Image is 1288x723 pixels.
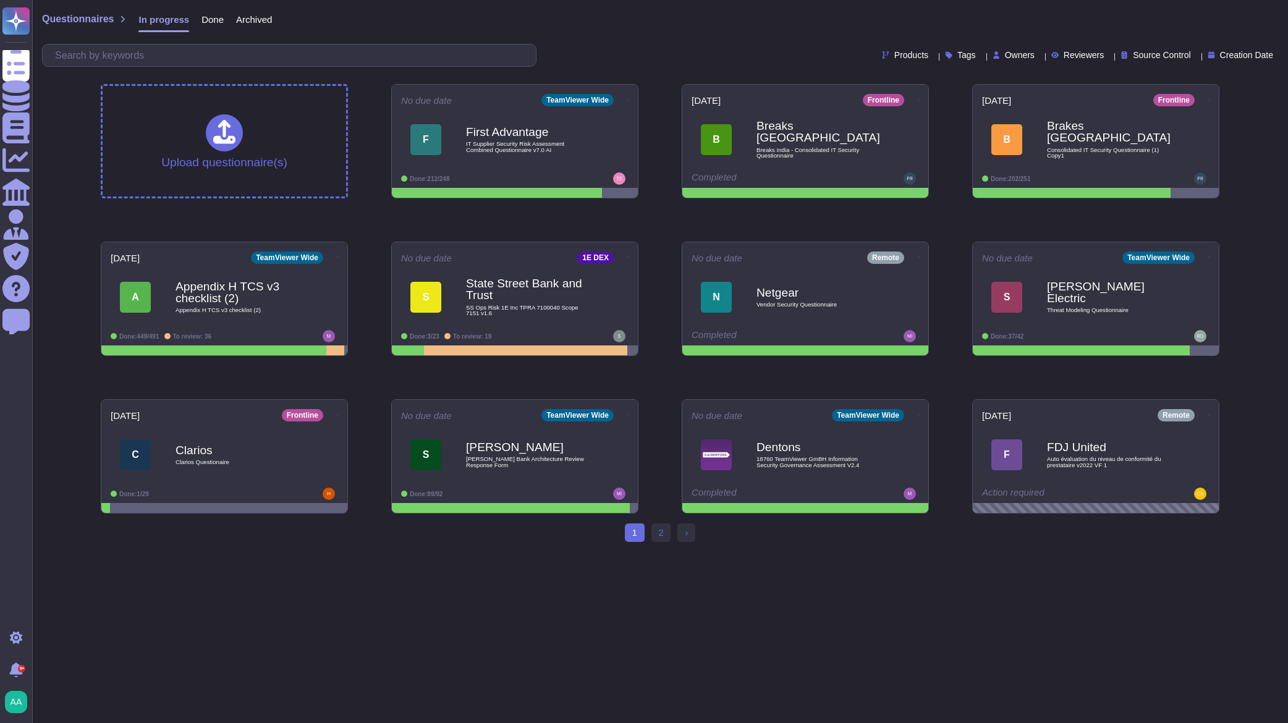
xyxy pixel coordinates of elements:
div: F [991,439,1022,470]
img: user [323,330,335,342]
div: B [991,124,1022,155]
img: user [904,330,916,342]
div: Completed [692,172,843,185]
span: Threat Modeling Questionnaire [1047,307,1171,313]
b: Appendix H TCS v3 checklist (2) [176,281,299,304]
span: No due date [692,253,742,263]
span: Tags [957,51,976,59]
div: A [120,282,151,313]
img: user [1194,172,1206,185]
b: Breaks [GEOGRAPHIC_DATA] [756,120,880,143]
b: Dentons [756,441,880,453]
span: Source Control [1133,51,1190,59]
span: [DATE] [692,96,721,105]
span: [DATE] [111,253,140,263]
b: First Advantage [466,126,590,138]
img: user [613,330,625,342]
div: C [120,439,151,470]
b: FDJ United [1047,441,1171,453]
div: Completed [692,488,843,500]
a: 2 [651,523,671,542]
b: Netgear [756,287,880,298]
div: 1E DEX [577,252,614,264]
span: Done [201,15,224,24]
span: [DATE] [111,411,140,420]
span: To review: 19 [453,333,492,340]
span: No due date [982,253,1033,263]
span: Done: 3/23 [410,333,439,340]
div: B [701,124,732,155]
img: Logo [701,439,732,470]
b: Clarios [176,444,299,456]
div: Action required [982,488,1133,500]
span: [DATE] [982,411,1011,420]
span: No due date [692,411,742,420]
span: No due date [401,253,452,263]
input: Search by keywords [49,44,536,66]
span: Products [894,51,928,59]
div: TeamViewer Wide [541,94,614,106]
span: No due date [401,411,452,420]
span: › [685,528,688,538]
img: user [1194,488,1206,500]
span: Done: 37/42 [991,333,1023,340]
span: Done: 212/248 [410,175,450,182]
span: Auto évaluation du niveau de conformité du prestataire v2022 VF 1 [1047,456,1171,468]
div: S [410,282,441,313]
div: S [991,282,1022,313]
span: Done: 1/29 [119,491,149,497]
div: TeamViewer Wide [251,252,323,264]
div: Remote [867,252,904,264]
div: 9+ [18,665,25,672]
span: No due date [401,96,452,105]
span: Questionnaires [42,14,114,24]
div: TeamViewer Wide [1122,252,1195,264]
b: State Street Bank and Trust [466,277,590,301]
img: user [613,172,625,185]
img: user [904,172,916,185]
button: user [2,688,36,716]
b: [PERSON_NAME] Electric [1047,281,1171,304]
img: user [5,691,27,713]
img: user [323,488,335,500]
span: Done: 449/491 [119,333,159,340]
span: [DATE] [982,96,1011,105]
img: user [904,488,916,500]
span: 18760 TeamViewer GmBH Information Security Governance Assessment V2.4 [756,456,880,468]
div: Frontline [1153,94,1195,106]
span: Done: 202/251 [991,175,1031,182]
span: 1 [625,523,645,542]
span: IT Supplier Security Risk Assessment Combined Questionnaire v7.0 AI [466,141,590,153]
span: Creation Date [1220,51,1273,59]
img: user [613,488,625,500]
span: Done: 89/92 [410,491,443,497]
div: N [701,282,732,313]
span: Vendor Security Questionnaire [756,302,880,308]
span: Clarios Questionaire [176,459,299,465]
div: TeamViewer Wide [832,409,904,421]
span: Owners [1005,51,1035,59]
div: Frontline [282,409,323,421]
div: TeamViewer Wide [541,409,614,421]
span: SS Ops Risk 1E Inc TPRA 7100040 Scope 7151 v1.6 [466,305,590,316]
span: Reviewers [1064,51,1104,59]
div: Completed [692,330,843,342]
span: [PERSON_NAME] Bank Architecture Review Response Form [466,456,590,468]
b: Brakes [GEOGRAPHIC_DATA] [1047,120,1171,143]
div: Frontline [863,94,904,106]
span: In progress [138,15,189,24]
span: Appendix H TCS v3 checklist (2) [176,307,299,313]
div: F [410,124,441,155]
span: Archived [236,15,272,24]
span: To review: 36 [173,333,212,340]
img: user [1194,330,1206,342]
div: Remote [1158,409,1195,421]
div: Upload questionnaire(s) [161,114,287,168]
div: S [410,439,441,470]
span: Consolidated IT Security Questionnaire (1) Copy1 [1047,147,1171,159]
span: Breaks India - Consolidated IT Security Questionnaire [756,147,880,159]
b: [PERSON_NAME] [466,441,590,453]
